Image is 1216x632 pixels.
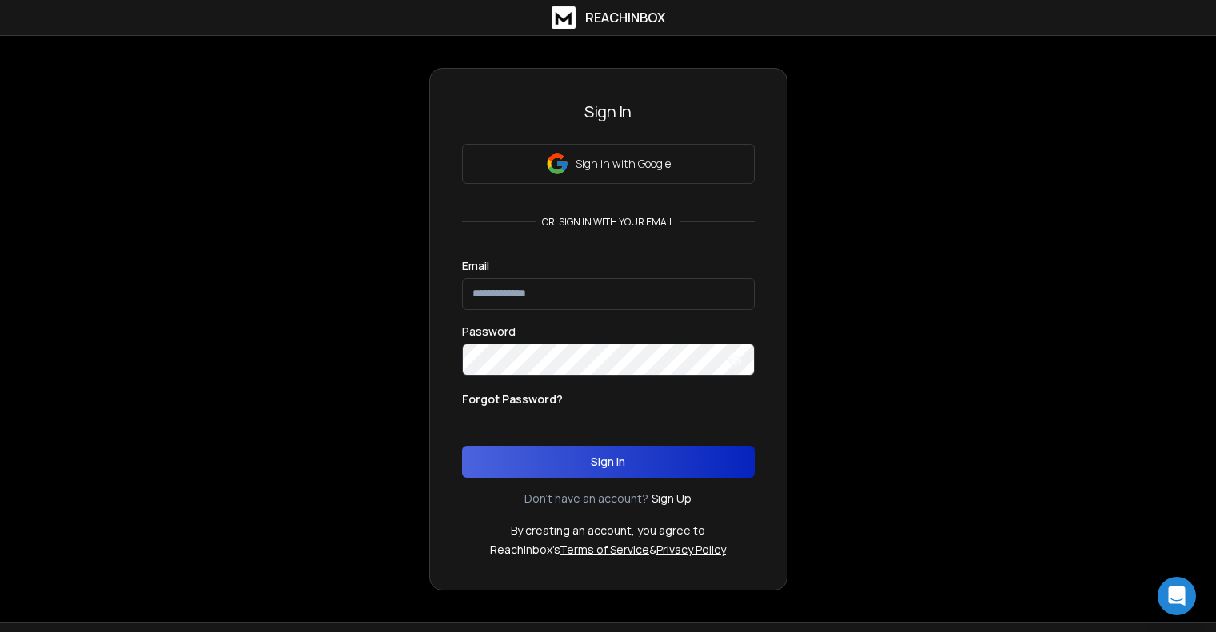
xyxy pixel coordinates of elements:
[462,326,516,337] label: Password
[462,446,755,478] button: Sign In
[552,6,576,29] img: logo
[536,216,680,229] p: or, sign in with your email
[462,392,563,407] p: Forgot Password?
[462,101,755,123] h3: Sign In
[560,542,649,557] a: Terms of Service
[576,156,671,172] p: Sign in with Google
[490,542,726,558] p: ReachInbox's &
[462,260,489,272] label: Email
[656,542,726,557] a: Privacy Policy
[1158,577,1196,615] div: Open Intercom Messenger
[585,8,665,27] h1: ReachInbox
[552,6,665,29] a: ReachInbox
[524,491,648,507] p: Don't have an account?
[652,491,692,507] a: Sign Up
[462,144,755,184] button: Sign in with Google
[511,523,705,539] p: By creating an account, you agree to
